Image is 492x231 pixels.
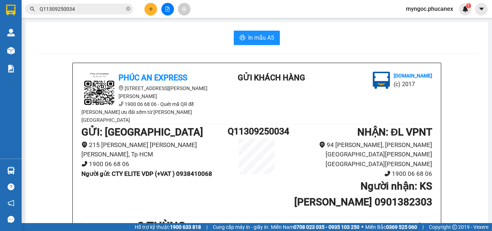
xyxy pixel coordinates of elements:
[373,72,390,89] img: logo.jpg
[467,3,470,8] span: 1
[118,85,124,90] span: environment
[206,223,207,231] span: |
[452,225,457,230] span: copyright
[144,3,157,15] button: plus
[294,224,359,230] strong: 0708 023 035 - 0935 103 250
[81,72,117,108] img: logo.jpg
[81,161,88,167] span: phone
[118,101,124,106] span: phone
[8,200,14,206] span: notification
[148,6,153,12] span: plus
[8,216,14,223] span: message
[271,223,359,231] span: Miền Nam
[478,6,485,12] span: caret-down
[234,31,280,45] button: printerIn mẫu A5
[319,142,325,148] span: environment
[386,224,417,230] strong: 0369 525 060
[238,73,305,82] b: Gửi khách hàng
[357,126,432,138] b: NHẬN : ĐL VPNT
[161,3,174,15] button: file-add
[126,6,130,13] span: close-circle
[286,169,432,179] li: 1900 06 68 06
[126,6,130,11] span: close-circle
[40,5,125,13] input: Tìm tên, số ĐT hoặc mã đơn
[135,223,201,231] span: Hỗ trợ kỹ thuật:
[7,47,15,54] img: warehouse-icon
[394,73,432,79] b: [DOMAIN_NAME]
[361,226,363,228] span: ⚪️
[228,124,286,138] h1: Q11309250034
[462,6,469,12] img: icon-new-feature
[475,3,488,15] button: caret-down
[422,223,424,231] span: |
[294,180,432,208] b: Người nhận : KS [PERSON_NAME] 0901382303
[7,167,15,174] img: warehouse-icon
[170,224,201,230] strong: 1900 633 818
[81,84,211,100] li: [STREET_ADDRESS][PERSON_NAME][PERSON_NAME]
[466,3,471,8] sup: 1
[286,140,432,169] li: 94 [PERSON_NAME], [PERSON_NAME][GEOGRAPHIC_DATA][PERSON_NAME][GEOGRAPHIC_DATA][PERSON_NAME]
[81,159,228,169] li: 1900 06 68 06
[81,140,228,159] li: 215 [PERSON_NAME] [PERSON_NAME] [PERSON_NAME], Tp HCM
[7,29,15,36] img: warehouse-icon
[240,35,245,41] span: printer
[118,73,187,82] b: Phúc An Express
[178,3,191,15] button: aim
[8,183,14,190] span: question-circle
[394,80,432,89] li: (c) 2017
[182,6,187,12] span: aim
[6,5,15,15] img: logo-vxr
[30,6,35,12] span: search
[384,170,390,177] span: phone
[213,223,269,231] span: Cung cấp máy in - giấy in:
[165,6,170,12] span: file-add
[400,4,459,13] span: myngoc.phucanex
[81,170,212,177] b: Người gửi : CTY ELITE VDP (+VAT ) 0938410068
[248,33,274,42] span: In mẫu A5
[7,65,15,72] img: solution-icon
[365,223,417,231] span: Miền Bắc
[81,142,88,148] span: environment
[81,100,211,124] li: 1900 06 68 06 - Quét mã QR để [PERSON_NAME] ưu đãi sớm từ [PERSON_NAME][GEOGRAPHIC_DATA]
[81,126,203,138] b: GỬI : [GEOGRAPHIC_DATA]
